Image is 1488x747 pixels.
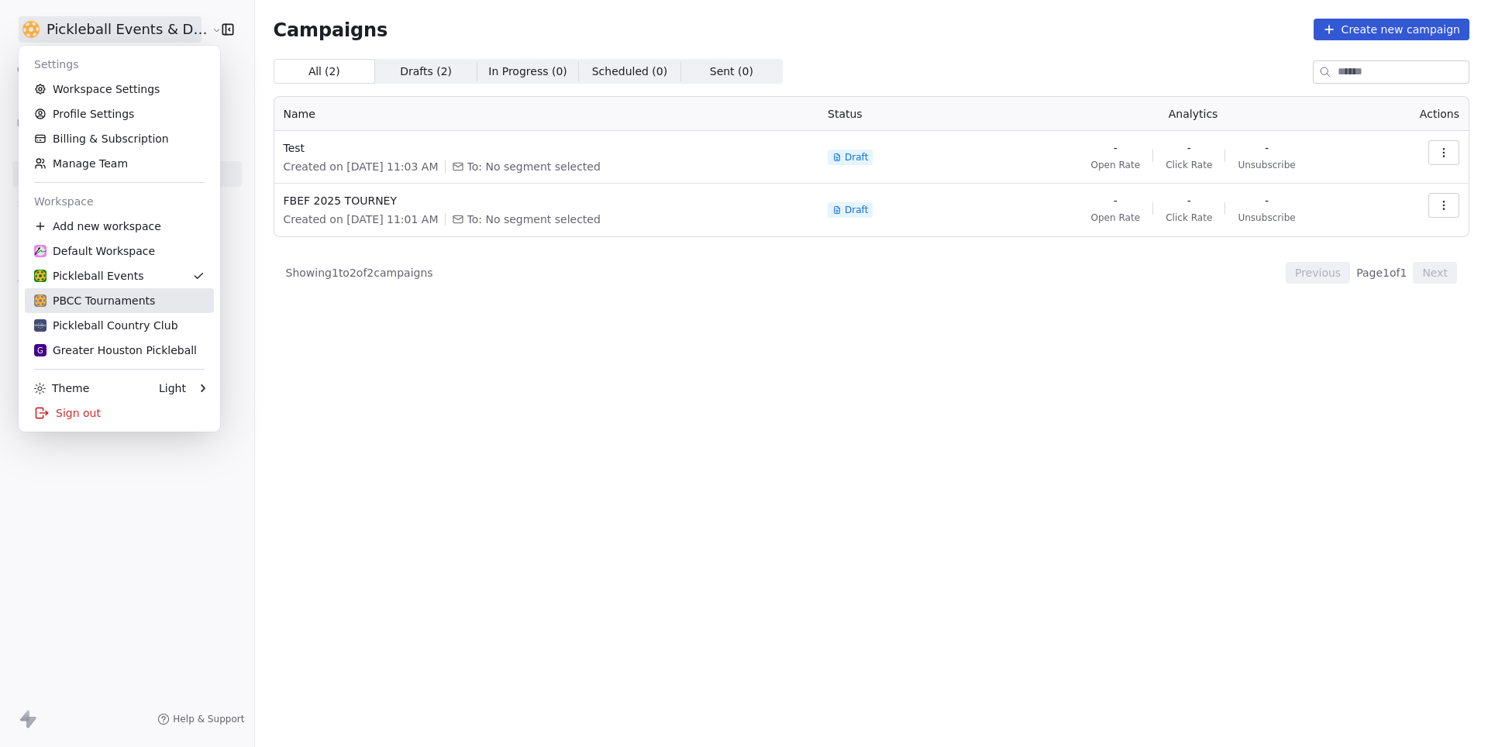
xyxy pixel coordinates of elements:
img: pickleball_events_fav.png [34,294,46,307]
div: Theme [34,380,89,396]
a: Billing & Subscription [25,126,214,151]
a: Manage Team [25,151,214,176]
div: Pickleball Country Club [34,318,178,333]
a: Workspace Settings [25,77,214,102]
div: Default Workspace [34,243,155,259]
a: Profile Settings [25,102,214,126]
div: Sign out [25,401,214,425]
div: Pickleball Events [34,268,143,284]
div: Add new workspace [25,214,214,239]
span: G [37,345,43,356]
div: PBCC Tournaments [34,293,155,308]
div: Light [159,380,186,396]
img: Pickleball-Country-Club-Logo--bluviol.png [34,319,46,332]
div: Workspace [25,189,214,214]
div: Greater Houston Pickleball [34,343,197,358]
img: v-fav_2023.png [34,245,46,257]
img: pickleball_events_fav.png [34,270,46,282]
div: Settings [25,52,214,77]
